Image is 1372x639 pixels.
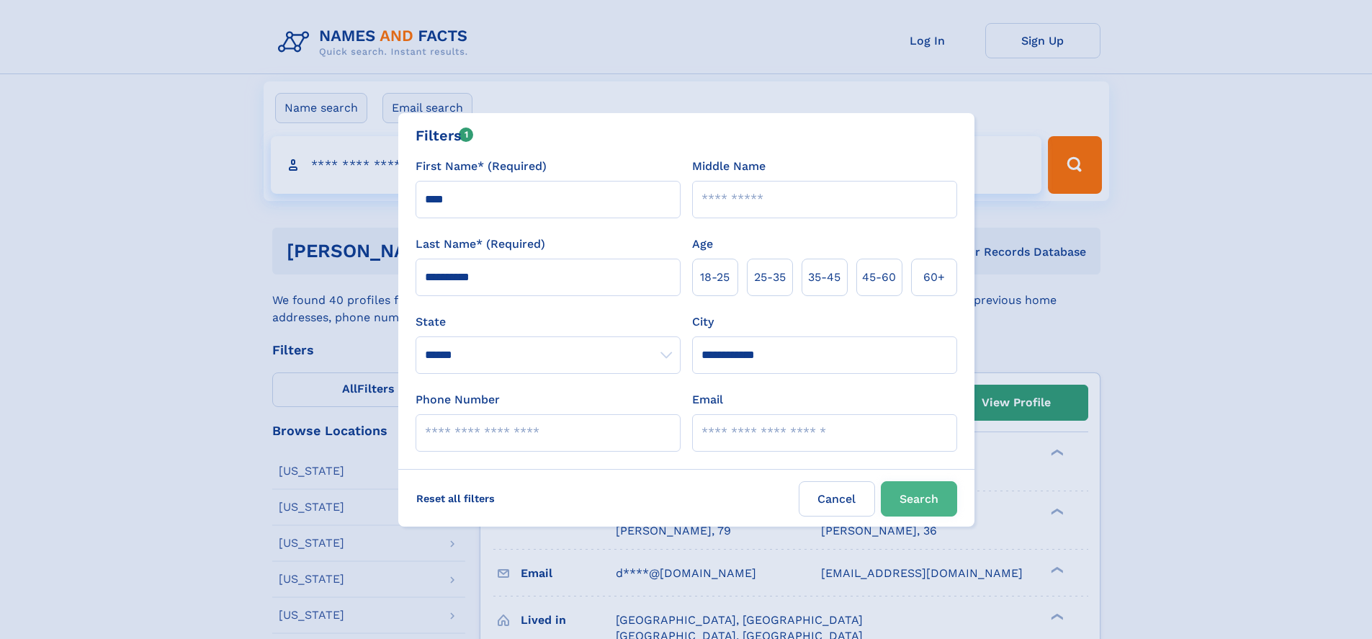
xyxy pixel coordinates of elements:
[416,236,545,253] label: Last Name* (Required)
[808,269,840,286] span: 35‑45
[754,269,786,286] span: 25‑35
[881,481,957,517] button: Search
[416,313,681,331] label: State
[923,269,945,286] span: 60+
[407,481,504,516] label: Reset all filters
[799,481,875,517] label: Cancel
[692,391,723,408] label: Email
[700,269,730,286] span: 18‑25
[692,158,766,175] label: Middle Name
[416,391,500,408] label: Phone Number
[416,158,547,175] label: First Name* (Required)
[692,313,714,331] label: City
[692,236,713,253] label: Age
[416,125,474,146] div: Filters
[862,269,896,286] span: 45‑60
